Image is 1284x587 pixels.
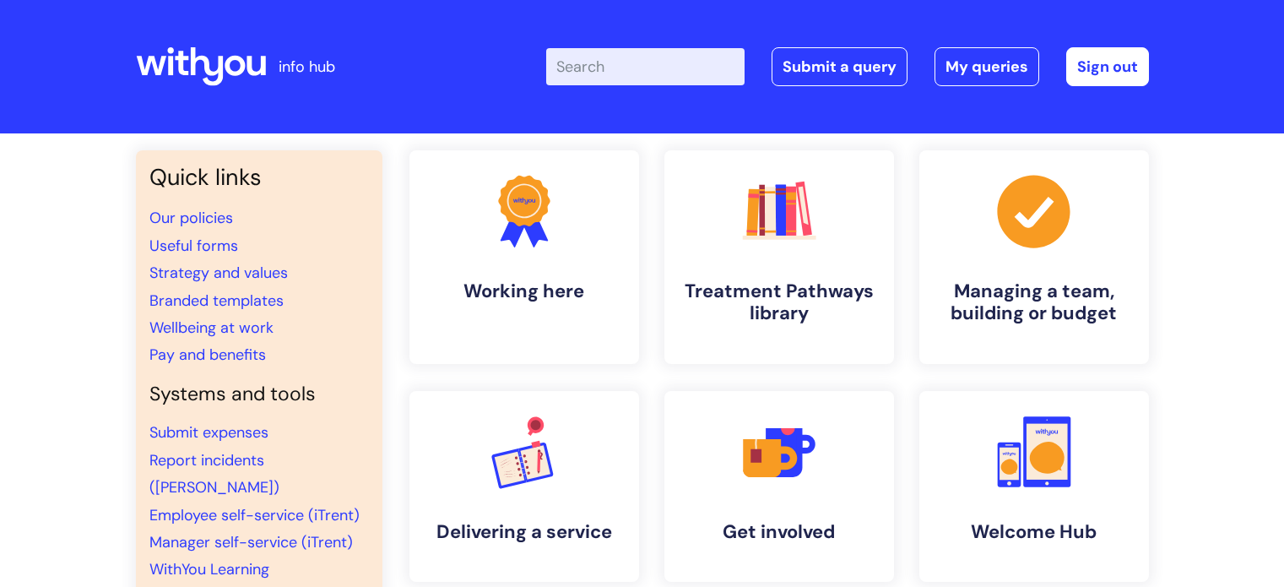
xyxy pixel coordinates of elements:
a: Submit a query [772,47,907,86]
a: Our policies [149,208,233,228]
h4: Welcome Hub [933,521,1135,543]
a: Treatment Pathways library [664,150,894,364]
h4: Systems and tools [149,383,369,406]
a: Manager self-service (iTrent) [149,532,353,552]
a: Sign out [1066,47,1149,86]
a: My queries [935,47,1039,86]
a: Wellbeing at work [149,318,274,338]
a: Useful forms [149,236,238,256]
a: Report incidents ([PERSON_NAME]) [149,450,279,497]
a: Pay and benefits [149,345,266,365]
h3: Quick links [149,164,369,191]
a: Delivering a service [409,391,639,582]
h4: Managing a team, building or budget [933,280,1135,325]
h4: Get involved [678,521,880,543]
a: Employee self-service (iTrent) [149,505,360,525]
a: Strategy and values [149,263,288,283]
a: Working here [409,150,639,364]
div: | - [546,47,1149,86]
a: Submit expenses [149,422,268,443]
h4: Treatment Pathways library [678,280,880,325]
a: WithYou Learning [149,559,269,579]
a: Managing a team, building or budget [919,150,1149,364]
a: Welcome Hub [919,391,1149,582]
input: Search [546,48,745,85]
h4: Delivering a service [423,521,626,543]
p: info hub [279,53,335,80]
a: Get involved [664,391,894,582]
a: Branded templates [149,291,284,311]
h4: Working here [423,280,626,302]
